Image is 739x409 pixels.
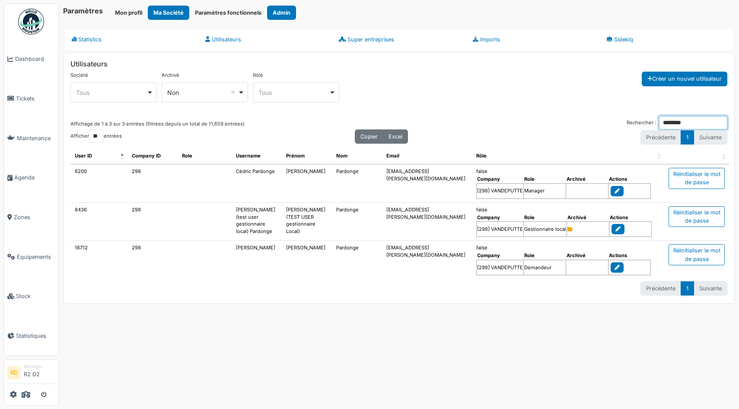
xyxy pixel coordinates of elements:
[4,277,58,316] a: Stock
[642,72,727,86] button: Créer un nouvel utilisateur
[472,164,664,203] td: false
[477,260,524,275] td: [298] VANDEPUTTE
[472,148,664,164] th: Rôle : activer pour trier la colonne par ordre croissant
[524,175,566,183] th: Role
[659,116,727,129] input: Rechercher :
[627,116,727,129] label: Rechercher :
[63,7,103,15] h6: Paramètres
[477,175,524,183] th: Company
[332,148,382,164] th: Nom
[189,6,267,20] button: Paramètres fonctionnels
[332,28,465,51] a: Super entreprises
[76,88,147,97] div: Tous
[282,164,332,203] td: [PERSON_NAME]
[609,214,652,222] th: Actions
[89,129,104,143] select: Afficherentrées
[524,183,566,198] td: Manager
[383,129,408,144] button: Excel
[4,158,58,198] a: Agenda
[253,72,263,79] label: Rôle
[70,241,127,279] td: 16712
[24,363,55,382] li: R2 D2
[472,203,664,241] td: false
[162,72,179,79] label: Archivé
[16,94,55,103] span: Tickets
[70,116,245,129] div: Affichage de 1 à 3 sur 3 entrées (filtrées depuis un total de 11,659 entrées)
[4,118,58,158] a: Maintenance
[332,164,382,203] td: Pardonge
[382,148,472,164] th: Email
[282,241,332,279] td: [PERSON_NAME]
[65,28,198,51] a: Statistics
[229,88,237,97] button: Remove item: 'false'
[382,203,472,241] td: [EMAIL_ADDRESS][PERSON_NAME][DOMAIN_NAME]
[70,148,127,164] th: User ID
[524,260,566,275] td: Demandeur
[567,214,609,222] th: Archivé
[70,164,127,203] td: 6200
[17,253,55,261] span: Équipements
[127,148,178,164] th: Company ID
[70,203,127,241] td: 8436
[599,28,733,51] a: Sidekiq
[236,153,261,159] span: translation missing: fr.user.username
[267,6,296,20] button: Admin
[15,55,55,63] span: Dashboard
[16,332,55,340] span: Statistiques
[232,148,282,164] th: Username
[332,241,382,279] td: Pardonge
[4,39,58,79] a: Dashboard
[681,281,694,296] a: 1
[148,6,189,20] button: Ma Société
[198,28,332,51] a: Utilisateurs
[4,316,58,356] a: Statistiques
[524,214,567,222] th: Role
[669,168,725,189] div: Réinitialiser le mot de passe
[608,175,651,183] th: Actions
[232,203,282,241] td: [PERSON_NAME] (test user gestionnaire local) Pardonge
[389,133,402,140] span: Excel
[472,241,664,279] td: false
[355,129,383,144] button: Copier
[14,213,55,221] span: Zones
[477,252,524,260] th: Company
[70,129,122,143] label: Afficher entrées
[178,148,232,164] th: Role
[167,88,238,97] div: Non
[127,203,178,241] td: 298
[24,363,55,370] div: Manager
[232,164,282,203] td: Cédric Pardonge
[16,292,55,300] span: Stock
[477,214,524,222] th: Company
[127,241,178,279] td: 298
[18,9,44,35] img: Badge_color-CXgf-gQk.svg
[669,206,725,227] div: Réinitialiser le mot de passe
[7,363,55,384] a: RD ManagerR2 D2
[524,252,566,260] th: Role
[524,222,567,237] td: Gestionnaire local
[282,203,332,241] td: [PERSON_NAME] (TEST USER gestionnaire Local)
[127,164,178,203] td: 298
[477,222,524,237] td: [298] VANDEPUTTE
[7,366,20,379] li: RD
[669,244,725,265] div: Réinitialiser le mot de passe
[681,130,694,145] a: 1
[109,6,148,20] button: Mon profil
[382,164,472,203] td: [EMAIL_ADDRESS][PERSON_NAME][DOMAIN_NAME]
[70,60,727,68] h6: Utilisateurs
[382,241,472,279] td: [EMAIL_ADDRESS][PERSON_NAME][DOMAIN_NAME]
[466,28,599,51] a: Imports
[608,252,651,260] th: Actions
[332,203,382,241] td: Pardonge
[566,252,608,260] th: Archivé
[4,79,58,119] a: Tickets
[258,88,329,97] div: Tous
[4,237,58,277] a: Équipements
[14,173,55,182] span: Agenda
[232,241,282,279] td: [PERSON_NAME]
[4,198,58,237] a: Zones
